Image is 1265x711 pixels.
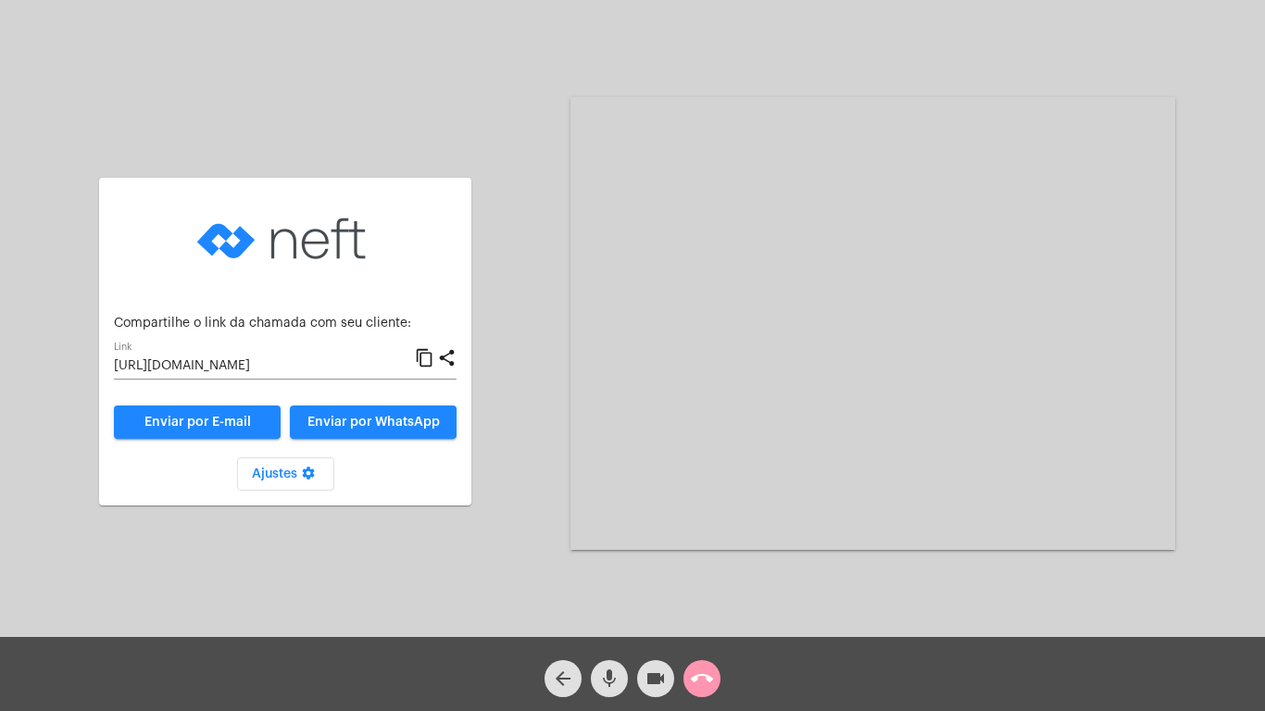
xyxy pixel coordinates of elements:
span: Ajustes [252,468,319,480]
span: Enviar por E-mail [144,416,251,429]
img: logo-neft-novo-2.png [193,193,378,285]
button: Enviar por WhatsApp [290,405,457,439]
mat-icon: settings [297,466,319,488]
button: Ajustes [237,457,334,491]
a: Enviar por E-mail [114,405,281,439]
mat-icon: mic [598,667,620,690]
mat-icon: arrow_back [552,667,574,690]
mat-icon: call_end [691,667,713,690]
p: Compartilhe o link da chamada com seu cliente: [114,317,457,331]
mat-icon: share [437,347,457,369]
span: Enviar por WhatsApp [307,416,440,429]
mat-icon: content_copy [415,347,434,369]
mat-icon: videocam [645,667,667,690]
